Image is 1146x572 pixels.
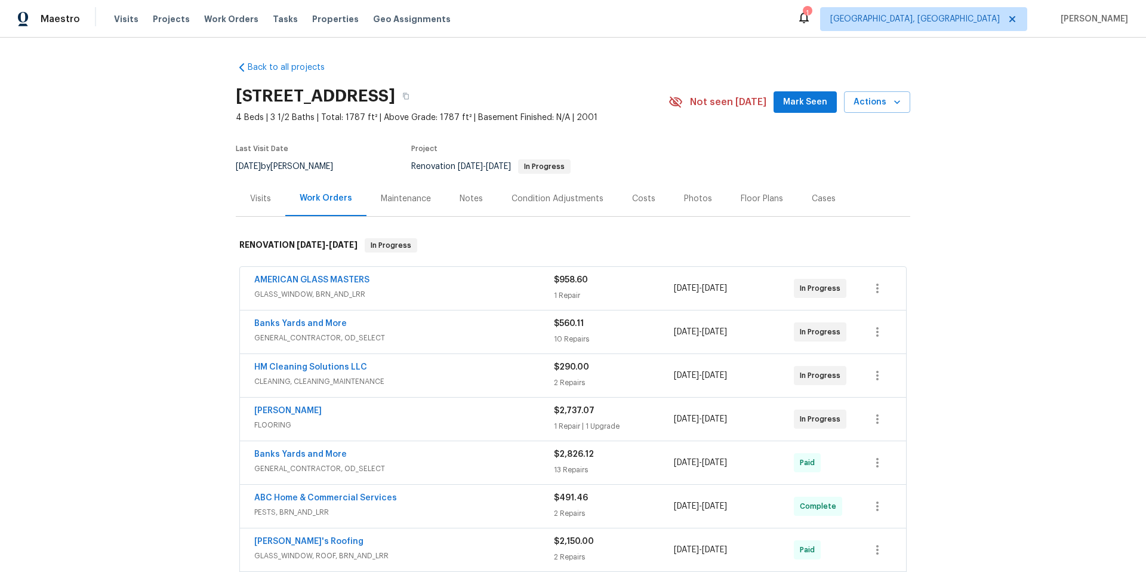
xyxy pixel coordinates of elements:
span: [DATE] [674,546,699,554]
span: [GEOGRAPHIC_DATA], [GEOGRAPHIC_DATA] [830,13,1000,25]
span: [DATE] [458,162,483,171]
span: PESTS, BRN_AND_LRR [254,506,554,518]
span: - [297,241,358,249]
span: Not seen [DATE] [690,96,766,108]
span: [DATE] [674,459,699,467]
a: Back to all projects [236,61,350,73]
span: [PERSON_NAME] [1056,13,1128,25]
span: $2,737.07 [554,407,594,415]
span: In Progress [800,413,845,425]
span: CLEANING, CLEANING_MAINTENANCE [254,376,554,388]
span: GENERAL_CONTRACTOR, OD_SELECT [254,463,554,475]
button: Mark Seen [774,91,837,113]
span: - [674,282,727,294]
a: ABC Home & Commercial Services [254,494,397,502]
span: [DATE] [702,371,727,380]
span: Project [411,145,438,152]
a: [PERSON_NAME] [254,407,322,415]
span: Properties [312,13,359,25]
span: Work Orders [204,13,258,25]
span: In Progress [800,282,845,294]
span: GENERAL_CONTRACTOR, OD_SELECT [254,332,554,344]
span: [DATE] [702,284,727,293]
a: [PERSON_NAME]'s Roofing [254,537,363,546]
span: GLASS_WINDOW, ROOF, BRN_AND_LRR [254,550,554,562]
div: 13 Repairs [554,464,674,476]
button: Copy Address [395,85,417,107]
span: In Progress [366,239,416,251]
span: - [674,370,727,382]
span: In Progress [800,370,845,382]
span: [DATE] [702,546,727,554]
span: [DATE] [702,459,727,467]
span: $290.00 [554,363,589,371]
h2: [STREET_ADDRESS] [236,90,395,102]
span: Tasks [273,15,298,23]
div: 1 [803,7,811,19]
div: Costs [632,193,655,205]
a: Banks Yards and More [254,319,347,328]
span: [DATE] [702,415,727,423]
span: - [458,162,511,171]
div: Floor Plans [741,193,783,205]
div: Maintenance [381,193,431,205]
span: Visits [114,13,138,25]
div: 2 Repairs [554,508,674,519]
div: 1 Repair [554,290,674,302]
div: 2 Repairs [554,377,674,389]
span: Maestro [41,13,80,25]
div: by [PERSON_NAME] [236,159,347,174]
span: - [674,326,727,338]
span: In Progress [800,326,845,338]
span: Paid [800,544,820,556]
div: Visits [250,193,271,205]
span: $560.11 [554,319,584,328]
div: Photos [684,193,712,205]
span: [DATE] [297,241,325,249]
span: $491.46 [554,494,588,502]
span: [DATE] [236,162,261,171]
span: [DATE] [486,162,511,171]
span: In Progress [519,163,569,170]
a: AMERICAN GLASS MASTERS [254,276,369,284]
span: - [674,544,727,556]
span: Complete [800,500,841,512]
span: - [674,457,727,469]
div: Cases [812,193,836,205]
span: Renovation [411,162,571,171]
span: $958.60 [554,276,588,284]
div: 2 Repairs [554,551,674,563]
a: Banks Yards and More [254,450,347,459]
span: Last Visit Date [236,145,288,152]
span: [DATE] [674,371,699,380]
div: 10 Repairs [554,333,674,345]
span: Projects [153,13,190,25]
div: RENOVATION [DATE]-[DATE]In Progress [236,226,910,265]
div: 1 Repair | 1 Upgrade [554,420,674,432]
span: GLASS_WINDOW, BRN_AND_LRR [254,288,554,300]
span: [DATE] [329,241,358,249]
span: - [674,413,727,425]
span: Mark Seen [783,95,827,110]
span: Geo Assignments [373,13,451,25]
span: 4 Beds | 3 1/2 Baths | Total: 1787 ft² | Above Grade: 1787 ft² | Basement Finished: N/A | 2001 [236,112,668,124]
div: Work Orders [300,192,352,204]
span: Actions [854,95,901,110]
a: HM Cleaning Solutions LLC [254,363,367,371]
span: - [674,500,727,512]
span: Paid [800,457,820,469]
span: [DATE] [674,328,699,336]
h6: RENOVATION [239,238,358,253]
div: Condition Adjustments [512,193,603,205]
span: $2,150.00 [554,537,594,546]
span: $2,826.12 [554,450,594,459]
span: [DATE] [702,502,727,511]
div: Notes [460,193,483,205]
span: [DATE] [702,328,727,336]
button: Actions [844,91,910,113]
span: [DATE] [674,284,699,293]
span: FLOORING [254,419,554,431]
span: [DATE] [674,415,699,423]
span: [DATE] [674,502,699,511]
